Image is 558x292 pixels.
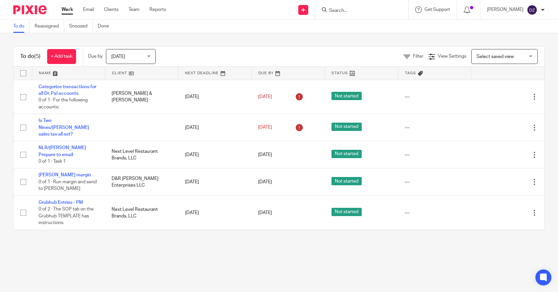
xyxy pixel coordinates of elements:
[328,8,388,14] input: Search
[178,196,251,230] td: [DATE]
[69,20,93,33] a: Snoozed
[88,53,103,60] p: Due by
[105,80,178,114] td: [PERSON_NAME] & [PERSON_NAME]
[149,6,166,13] a: Reports
[424,7,450,12] span: Get Support
[258,210,272,215] span: [DATE]
[13,20,30,33] a: To do
[331,177,362,185] span: Not started
[105,168,178,196] td: D&R [PERSON_NAME] Enterprises LLC
[178,80,251,114] td: [DATE]
[438,54,466,59] span: View Settings
[39,159,66,164] span: 0 of 1 · Task 1
[34,54,41,59] span: (5)
[258,180,272,184] span: [DATE]
[39,85,96,96] a: Categorize transactions for all Dr. Pal accounts
[13,5,46,14] img: Pixie
[105,141,178,168] td: Next Level Restaurant Brands, LLC
[331,92,362,100] span: Not started
[129,6,139,13] a: Team
[258,125,272,130] span: [DATE]
[331,150,362,158] span: Not started
[178,168,251,196] td: [DATE]
[39,98,88,109] span: 0 of 1 · For the following accounts:
[61,6,73,13] a: Work
[405,209,464,216] div: ---
[39,180,97,191] span: 0 of 1 · Run margin and send to [PERSON_NAME]
[105,196,178,230] td: Next Level Restaurant Brands, LLC
[405,71,416,75] span: Tags
[39,146,86,157] a: NLR/[PERSON_NAME] Prepare to email
[258,152,272,157] span: [DATE]
[39,207,94,225] span: 0 of 2 · The SOP tab on the Grubhub TEMPLATE has instructions
[47,49,76,64] a: + Add task
[98,20,114,33] a: Done
[39,173,91,177] a: [PERSON_NAME] margin
[111,54,125,59] span: [DATE]
[405,93,464,100] div: ---
[527,5,537,15] img: svg%3E
[83,6,94,13] a: Email
[178,141,251,168] td: [DATE]
[405,179,464,185] div: ---
[39,118,89,137] a: Is Two Nines/[PERSON_NAME] sales tax all set?
[331,123,362,131] span: Not started
[35,20,64,33] a: Reassigned
[413,54,423,59] span: Filter
[405,151,464,158] div: ---
[487,6,523,13] p: [PERSON_NAME]
[477,54,514,59] span: Select saved view
[39,200,83,205] a: Grubhub Entries - PM
[178,114,251,141] td: [DATE]
[20,53,41,60] h1: To do
[104,6,119,13] a: Clients
[405,124,464,131] div: ---
[331,208,362,216] span: Not started
[258,94,272,99] span: [DATE]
